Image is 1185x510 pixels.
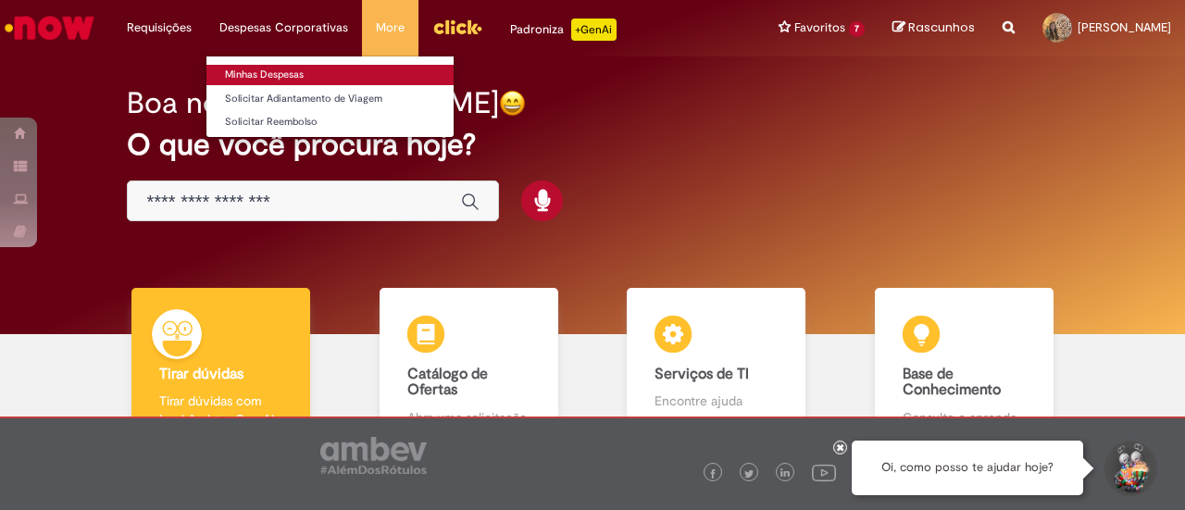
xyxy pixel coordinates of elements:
[841,288,1089,448] a: Base de Conhecimento Consulte e aprenda
[794,19,845,37] span: Favoritos
[655,392,778,410] p: Encontre ajuda
[407,408,530,427] p: Abra uma solicitação
[499,90,526,117] img: happy-face.png
[127,129,1057,161] h2: O que você procura hoje?
[1078,19,1171,35] span: [PERSON_NAME]
[432,13,482,41] img: click_logo_yellow_360x200.png
[2,9,97,46] img: ServiceNow
[852,441,1083,495] div: Oi, como posso te ajudar hoje?
[127,19,192,37] span: Requisições
[159,365,243,383] b: Tirar dúvidas
[708,469,717,479] img: logo_footer_facebook.png
[407,365,488,400] b: Catálogo de Ofertas
[849,21,865,37] span: 7
[320,437,427,474] img: logo_footer_ambev_rotulo_gray.png
[219,19,348,37] span: Despesas Corporativas
[1102,441,1157,496] button: Iniciar Conversa de Suporte
[159,392,282,429] p: Tirar dúvidas com Lupi Assist e Gen Ai
[908,19,975,36] span: Rascunhos
[812,460,836,484] img: logo_footer_youtube.png
[345,288,593,448] a: Catálogo de Ofertas Abra uma solicitação
[510,19,617,41] div: Padroniza
[903,365,1001,400] b: Base de Conhecimento
[376,19,405,37] span: More
[780,468,790,479] img: logo_footer_linkedin.png
[571,19,617,41] p: +GenAi
[206,65,454,85] a: Minhas Despesas
[206,56,455,138] ul: Despesas Corporativas
[127,87,499,119] h2: Boa noite, [PERSON_NAME]
[97,288,345,448] a: Tirar dúvidas Tirar dúvidas com Lupi Assist e Gen Ai
[655,365,749,383] b: Serviços de TI
[206,112,454,132] a: Solicitar Reembolso
[892,19,975,37] a: Rascunhos
[903,408,1026,427] p: Consulte e aprenda
[206,89,454,109] a: Solicitar Adiantamento de Viagem
[744,469,754,479] img: logo_footer_twitter.png
[592,288,841,448] a: Serviços de TI Encontre ajuda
